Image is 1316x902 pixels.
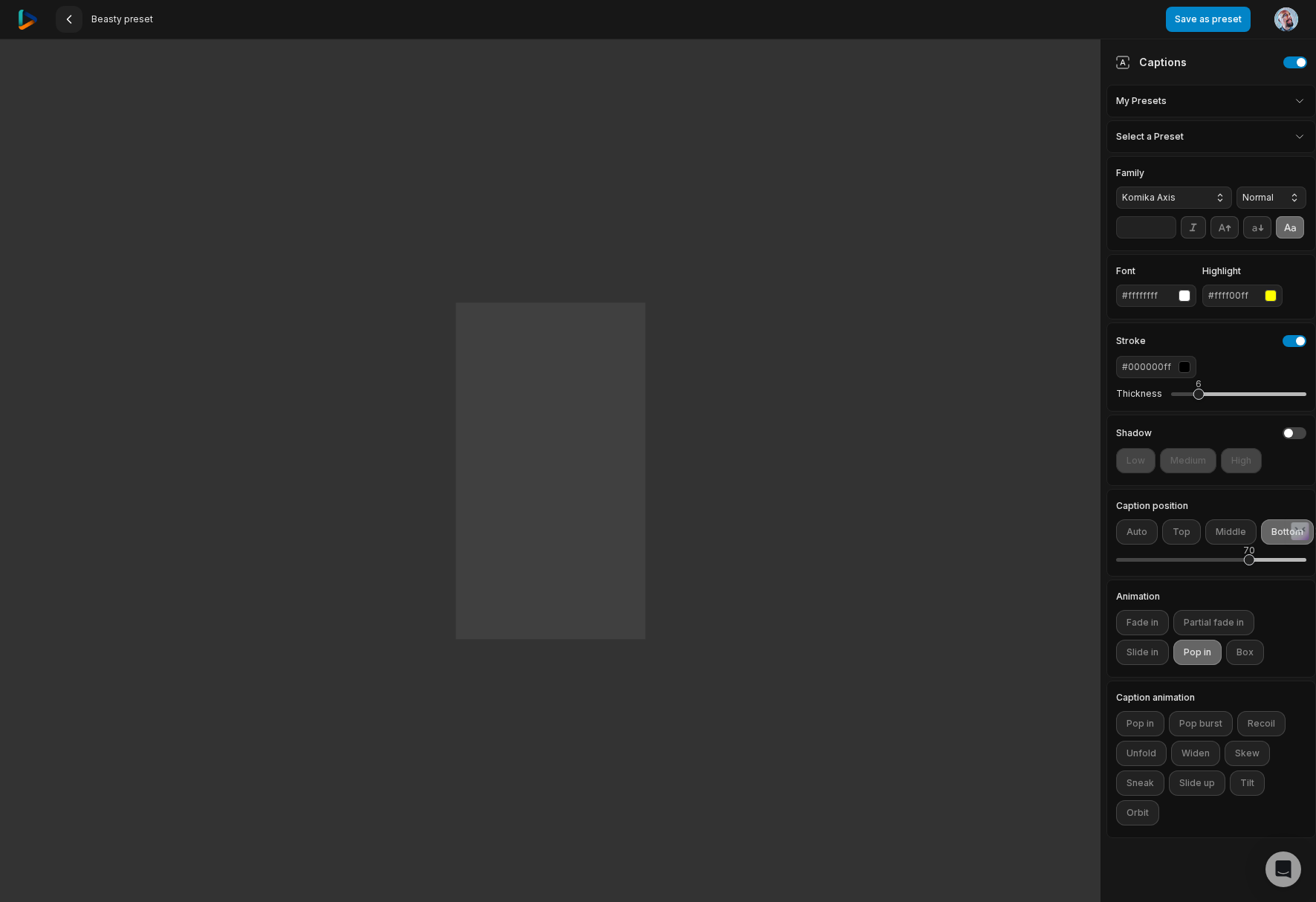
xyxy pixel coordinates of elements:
[1265,851,1301,887] div: Open Intercom Messenger
[1116,502,1306,510] label: Caption position
[1162,519,1201,545] button: Top
[1242,191,1277,204] span: Normal
[1116,285,1196,307] button: #ffffffff
[1160,448,1216,473] button: Medium
[1236,186,1306,209] button: Normal
[1116,741,1167,766] button: Unfold
[18,10,38,30] img: reap
[1116,448,1155,473] button: Low
[1243,544,1255,557] div: 70
[91,13,153,25] span: Beasty preset
[1116,770,1164,796] button: Sneak
[1171,741,1220,766] button: Widen
[1116,800,1159,825] button: Orbit
[1173,640,1222,665] button: Pop in
[1202,285,1283,307] button: #ffff00ff
[1106,85,1316,117] div: My Presets
[1173,610,1254,635] button: Partial fade in
[1221,448,1262,473] button: High
[1225,741,1270,766] button: Skew
[1116,640,1169,665] button: Slide in
[1116,186,1232,209] button: Komika Axis
[1116,711,1164,736] button: Pop in
[1122,360,1173,374] div: #000000ff
[1116,429,1152,438] h4: Shadow
[1208,289,1259,302] div: #ffff00ff
[1116,519,1158,545] button: Auto
[1116,610,1169,635] button: Fade in
[1116,356,1196,378] button: #000000ff
[1196,377,1202,391] div: 6
[1237,711,1286,736] button: Recoil
[1202,267,1283,276] label: Highlight
[1226,640,1264,665] button: Box
[1116,592,1306,601] label: Animation
[1169,770,1225,796] button: Slide up
[1106,120,1316,153] div: Select a Preset
[1116,693,1306,702] label: Caption animation
[1116,388,1162,400] label: Thickness
[1116,337,1146,345] h4: Stroke
[1122,191,1202,204] span: Komika Axis
[1230,770,1265,796] button: Tilt
[1166,7,1251,32] button: Save as preset
[1115,54,1187,70] div: Captions
[1116,169,1232,178] label: Family
[1116,267,1196,276] label: Font
[1122,289,1173,302] div: #ffffffff
[1169,711,1233,736] button: Pop burst
[1205,519,1257,545] button: Middle
[1261,519,1314,545] button: Bottom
